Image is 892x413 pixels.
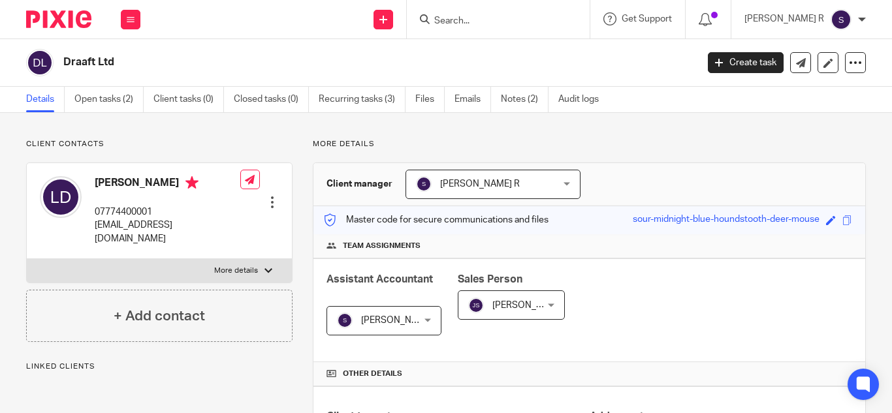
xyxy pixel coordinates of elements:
p: Client contacts [26,139,293,149]
p: [PERSON_NAME] R [744,12,824,25]
h3: Client manager [327,177,392,191]
p: Linked clients [26,361,293,372]
a: Create task [708,52,784,73]
h4: [PERSON_NAME] [95,176,240,192]
a: Closed tasks (0) [234,87,309,112]
i: Primary [185,176,199,189]
p: [EMAIL_ADDRESS][DOMAIN_NAME] [95,219,240,245]
p: More details [214,266,258,276]
a: Details [26,87,65,112]
p: 07774400001 [95,206,240,219]
img: svg%3E [337,313,353,328]
span: [PERSON_NAME] R [440,179,520,189]
span: Assistant Accountant [327,274,433,284]
img: svg%3E [831,9,852,30]
span: Team assignments [343,241,421,251]
a: Notes (2) [501,87,549,112]
a: Emails [454,87,491,112]
img: svg%3E [416,176,432,192]
a: Recurring tasks (3) [319,87,406,112]
span: Other details [343,369,402,379]
input: Search [433,16,550,27]
h2: Draaft Ltd [63,55,564,69]
a: Audit logs [558,87,609,112]
h4: + Add contact [114,306,205,326]
div: sour-midnight-blue-houndstooth-deer-mouse [633,213,820,228]
img: svg%3E [468,298,484,313]
span: Sales Person [458,274,522,284]
img: Pixie [26,10,91,28]
span: [PERSON_NAME] [492,301,564,310]
img: svg%3E [26,49,54,76]
a: Client tasks (0) [153,87,224,112]
p: Master code for secure communications and files [323,213,549,226]
span: Get Support [622,14,672,23]
span: [PERSON_NAME] R [361,316,441,325]
img: svg%3E [40,176,82,218]
p: More details [313,139,866,149]
a: Open tasks (2) [74,87,144,112]
a: Files [415,87,445,112]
